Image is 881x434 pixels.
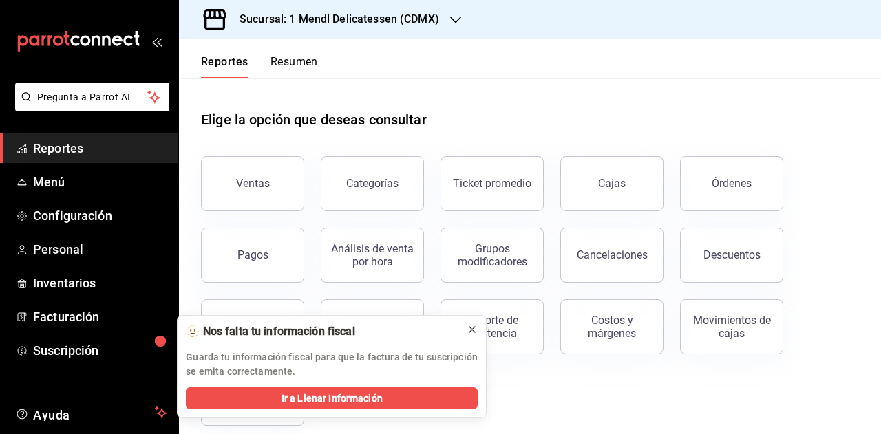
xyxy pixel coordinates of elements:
button: Ventas [201,156,304,211]
button: Reporte de asistencia [440,299,544,354]
a: Cajas [560,156,664,211]
div: Ticket promedio [453,177,531,190]
button: Cancelaciones [560,228,664,283]
span: Ayuda [33,404,149,421]
h3: Sucursal: 1 Mendl Delicatessen (CDMX) [229,11,439,28]
button: Reportes [201,55,248,78]
span: Configuración [33,206,167,225]
button: Grupos modificadores [440,228,544,283]
button: Categorías [321,156,424,211]
div: Cancelaciones [577,248,648,261]
span: Reportes [33,139,167,158]
span: Personal [33,240,167,259]
span: Ir a Llenar Información [282,391,383,406]
div: Ventas [236,177,270,190]
span: Suscripción [33,341,167,360]
button: open_drawer_menu [151,36,162,47]
div: Análisis de venta por hora [330,242,415,268]
button: Ticket promedio [440,156,544,211]
div: Costos y márgenes [569,314,655,340]
h1: Elige la opción que deseas consultar [201,109,427,130]
div: Movimientos de cajas [689,314,774,340]
div: Órdenes [712,177,752,190]
div: Pagos [237,248,268,261]
div: navigation tabs [201,55,318,78]
div: Grupos modificadores [449,242,535,268]
span: Facturación [33,307,167,326]
div: Categorías [346,177,399,190]
span: Menú [33,173,167,191]
div: Cajas [598,175,626,192]
button: Pregunta a Parrot AI [15,83,169,111]
button: Descuentos [680,228,783,283]
a: Pregunta a Parrot AI [10,100,169,114]
button: Costos y márgenes [560,299,664,354]
span: Inventarios [33,274,167,292]
button: Órdenes [680,156,783,211]
div: Reporte de asistencia [449,314,535,340]
button: Resumen [270,55,318,78]
button: Ir a Llenar Información [186,387,478,409]
button: Movimientos de cajas [680,299,783,354]
button: Pagos [201,228,304,283]
div: Descuentos [703,248,761,261]
button: Usuarios [321,299,424,354]
span: Pregunta a Parrot AI [37,90,148,105]
button: Análisis de venta por hora [321,228,424,283]
button: Datos de clientes [201,299,304,354]
div: 🫥 Nos falta tu información fiscal [186,324,456,339]
p: Guarda tu información fiscal para que la factura de tu suscripción se emita correctamente. [186,350,478,379]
